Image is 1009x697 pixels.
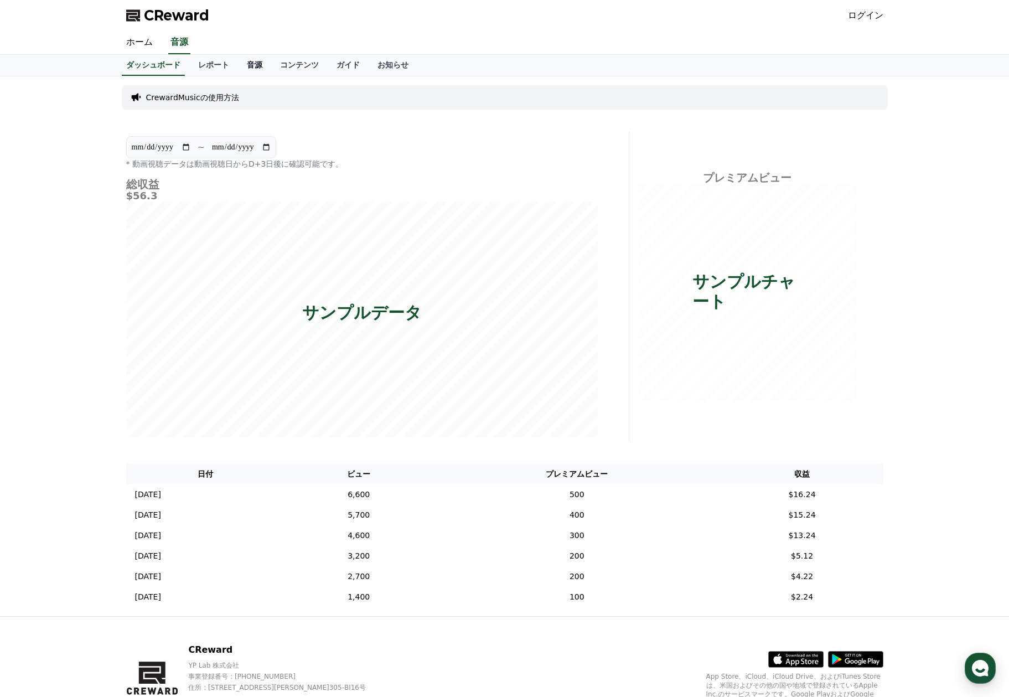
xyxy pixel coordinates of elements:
a: ダッシュボード [122,55,185,76]
a: Settings [143,351,213,379]
td: $4.22 [721,566,883,587]
th: ビュー [284,464,433,484]
a: Home [3,351,73,379]
td: 100 [433,587,721,607]
a: CReward [126,7,209,24]
a: ログイン [848,9,883,22]
h5: $56.3 [126,190,598,202]
td: 6,600 [284,484,433,505]
p: 住所 : [STREET_ADDRESS][PERSON_NAME]305-BI16号 [188,683,383,692]
span: Home [28,368,48,376]
td: 200 [433,566,721,587]
td: $15.24 [721,505,883,525]
td: 5,700 [284,505,433,525]
td: $16.24 [721,484,883,505]
td: 4,600 [284,525,433,546]
td: $2.24 [721,587,883,607]
td: 400 [433,505,721,525]
p: 事業登録番号 : [PHONE_NUMBER] [188,672,383,681]
a: レポート [189,55,238,76]
a: ガイド [328,55,369,76]
a: CrewardMusicの使用方法 [146,92,239,103]
a: お知らせ [369,55,417,76]
p: [DATE] [135,571,161,582]
td: $13.24 [721,525,883,546]
h4: プレミアムビュー [638,172,857,184]
p: YP Lab 株式会社 [188,661,383,670]
p: [DATE] [135,489,161,500]
span: Settings [164,368,191,376]
th: 収益 [721,464,883,484]
td: $5.12 [721,546,883,566]
td: 3,200 [284,546,433,566]
a: コンテンツ [271,55,328,76]
a: ホーム [117,31,162,54]
td: 300 [433,525,721,546]
td: 500 [433,484,721,505]
p: [DATE] [135,509,161,521]
a: 音源 [168,31,190,54]
p: * 動画視聴データは動画視聴日からD+3日後に確認可能です。 [126,158,598,169]
a: Messages [73,351,143,379]
p: ~ [198,141,205,154]
p: サンプルチャート [692,271,801,311]
span: CReward [144,7,209,24]
th: プレミアムビュー [433,464,721,484]
p: [DATE] [135,530,161,541]
td: 2,700 [284,566,433,587]
h4: 総収益 [126,178,598,190]
p: [DATE] [135,591,161,603]
p: CReward [188,643,383,657]
span: Messages [92,368,125,377]
td: 200 [433,546,721,566]
p: サンプルデータ [302,302,422,322]
th: 日付 [126,464,285,484]
td: 1,400 [284,587,433,607]
a: 音源 [238,55,271,76]
p: [DATE] [135,550,161,562]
